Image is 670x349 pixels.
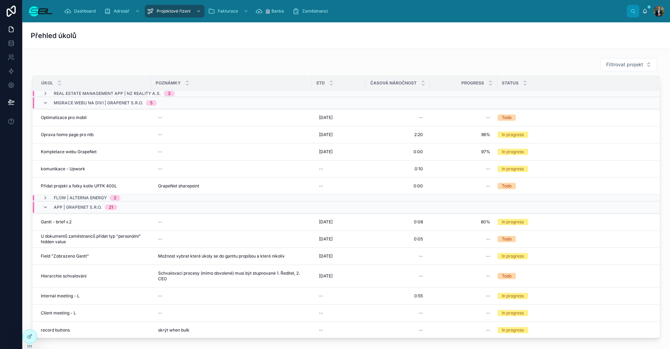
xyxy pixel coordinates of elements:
[502,327,524,333] div: In progress
[155,129,308,140] a: --
[41,273,147,279] a: Hierarchie schvalování
[319,132,333,138] span: [DATE]
[158,310,162,316] div: --
[316,233,362,245] a: [DATE]
[434,307,493,319] a: --
[155,112,308,123] a: --
[319,236,333,242] span: [DATE]
[319,219,333,225] span: [DATE]
[316,180,362,192] a: --
[319,166,323,172] div: --
[498,132,651,138] a: In progress
[158,115,162,120] div: --
[206,5,252,17] a: Fakturace
[41,115,87,120] span: Optimalizace pro mobil
[434,163,493,174] a: --
[434,216,493,228] a: 80%
[155,216,308,228] a: --
[434,251,493,262] a: --
[41,253,89,259] span: Field "Zobrazeno Gantt"
[31,31,76,40] h1: Přehled úkolů
[486,166,490,172] div: --
[370,233,426,245] a: 0:05
[41,253,147,259] a: Field "Zobrazeno Gantt"
[155,251,308,262] a: Možnost vybrat které úkoly se do ganttu propíšou a které nikoliv
[41,273,87,279] span: Hierarchie schvalování
[502,293,524,299] div: In progress
[155,290,308,302] a: --
[502,80,519,86] span: Status
[145,5,204,17] a: Projektové řízení
[498,293,651,299] a: In progress
[502,132,524,138] div: In progress
[600,58,657,71] button: Select Button
[498,310,651,316] a: In progress
[498,236,651,242] a: Todo
[150,100,152,106] div: 5
[419,253,423,259] div: --
[41,183,147,189] a: Přidat projekt a fotky kotle UFFK 400L
[370,270,426,282] a: --
[414,183,423,189] span: 0:00
[54,205,102,210] span: App | GrapeNet s.r.o.
[316,270,362,282] a: [DATE]
[158,270,305,282] span: Schvalovací procesy (mimo dovolené) musí být stupnované 1. Ředitel, 2. CEO
[41,183,117,189] span: Přidat projekt a fotky kotle UFFK 400L
[370,112,426,123] a: --
[370,290,426,302] a: 0:55
[498,166,651,172] a: In progress
[502,253,524,259] div: In progress
[434,112,493,123] a: --
[158,327,189,333] span: skrýt when bulk
[319,149,333,155] span: [DATE]
[370,216,426,228] a: 0:08
[41,149,97,155] span: Kompletace webu GrapeNet
[370,307,426,319] a: --
[155,180,308,192] a: GrapeNet sharepoint
[437,132,490,138] span: 96%
[74,8,96,14] span: Dashboard
[41,132,94,138] span: Oprava home page pro ntb
[437,149,490,155] span: 97%
[498,183,651,189] a: Todo
[62,5,100,17] a: Dashboard
[41,166,147,172] a: komunikace - Upwork
[102,5,143,17] a: Adresář
[498,327,651,333] a: In progress
[434,233,493,245] a: --
[486,310,490,316] div: --
[157,8,191,14] span: Projektové řízení
[486,273,490,279] div: --
[158,132,162,138] div: --
[156,80,181,86] span: Poznámky
[54,195,107,201] span: Flow | Alterna Energy
[316,112,362,123] a: [DATE]
[419,310,423,316] div: --
[265,8,284,14] span: 🏦 Banka
[319,293,323,299] div: --
[434,270,493,282] a: --
[114,8,129,14] span: Adresář
[370,325,426,336] a: --
[316,307,362,319] a: --
[414,293,423,299] span: 0:55
[419,327,423,333] div: --
[502,310,524,316] div: In progress
[155,163,308,174] a: --
[41,149,147,155] a: Kompletace webu GrapeNet
[316,163,362,174] a: --
[370,180,426,192] a: 0:00
[370,251,426,262] a: --
[158,183,199,189] span: GrapeNet sharepoint
[41,219,147,225] a: Gantt - brief v.2
[434,180,493,192] a: --
[41,310,147,316] a: Client meeting - L
[319,273,333,279] span: [DATE]
[41,233,147,245] a: U dokumentů zaměstnanců přidat typ "personální" hidden value
[419,273,423,279] div: --
[158,253,285,259] span: Možnost vybrat které úkoly se do ganttu propíšou a které nikoliv
[414,132,423,138] span: 2:20
[41,310,76,316] span: Client meeting - L
[486,293,490,299] div: --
